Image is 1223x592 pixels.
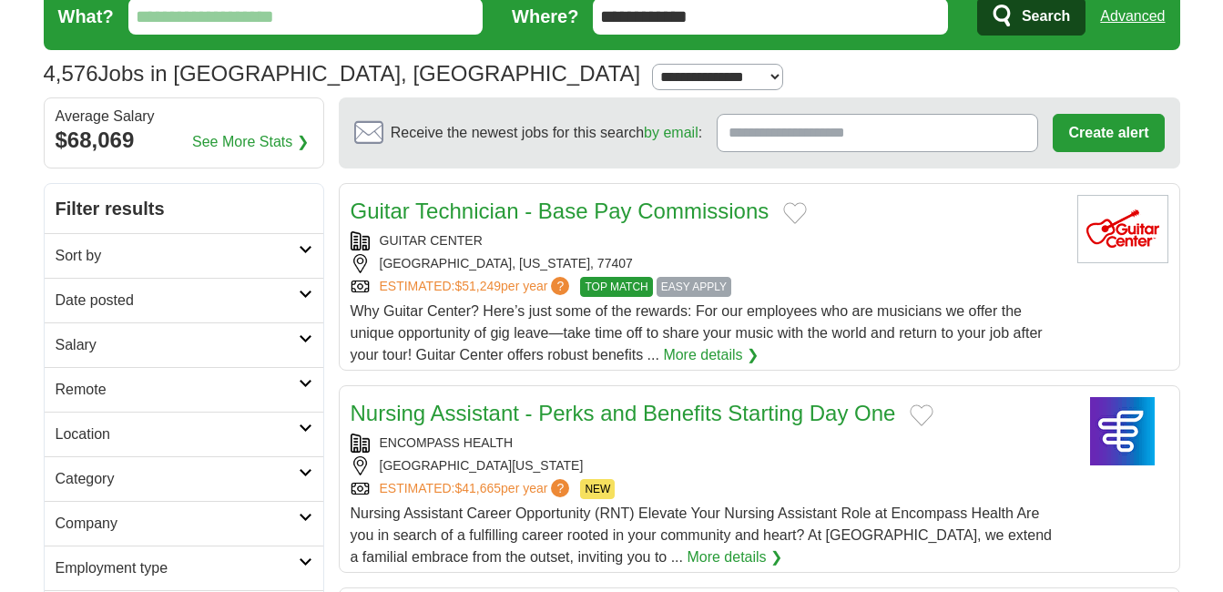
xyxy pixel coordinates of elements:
h2: Employment type [56,557,299,579]
a: ESTIMATED:$51,249per year? [380,277,574,297]
a: Company [45,501,323,546]
h2: Location [56,424,299,445]
a: Location [45,412,323,456]
a: Guitar Technician - Base Pay Commissions [351,199,769,223]
a: ESTIMATED:$41,665per year? [380,479,574,499]
a: by email [644,125,698,140]
a: More details ❯ [687,546,782,568]
h2: Sort by [56,245,299,267]
button: Create alert [1053,114,1164,152]
label: What? [58,3,114,30]
span: Receive the newest jobs for this search : [391,122,702,144]
span: ? [551,479,569,497]
a: See More Stats ❯ [192,131,309,153]
a: ENCOMPASS HEALTH [380,435,514,450]
span: NEW [580,479,615,499]
h2: Date posted [56,290,299,311]
h2: Remote [56,379,299,401]
h1: Jobs in [GEOGRAPHIC_DATA], [GEOGRAPHIC_DATA] [44,61,641,86]
label: Where? [512,3,578,30]
a: Date posted [45,278,323,322]
a: Employment type [45,546,323,590]
img: Encompass Health logo [1077,397,1168,465]
a: Nursing Assistant - Perks and Benefits Starting Day One [351,401,896,425]
span: Why Guitar Center? Here’s just some of the rewards: For our employees who are musicians we offer ... [351,303,1043,362]
a: Remote [45,367,323,412]
a: More details ❯ [663,344,759,366]
span: $41,665 [454,481,501,495]
div: Average Salary [56,109,312,124]
h2: Category [56,468,299,490]
span: EASY APPLY [657,277,731,297]
h2: Filter results [45,184,323,233]
span: Nursing Assistant Career Opportunity (RNT) Elevate Your Nursing Assistant Role at Encompass Healt... [351,505,1052,565]
h2: Company [56,513,299,535]
button: Add to favorite jobs [783,202,807,224]
a: Category [45,456,323,501]
div: $68,069 [56,124,312,157]
span: $51,249 [454,279,501,293]
a: GUITAR CENTER [380,233,483,248]
span: TOP MATCH [580,277,652,297]
a: Sort by [45,233,323,278]
button: Add to favorite jobs [910,404,933,426]
div: [GEOGRAPHIC_DATA][US_STATE] [351,456,1063,475]
img: Guitar Center logo [1077,195,1168,263]
span: ? [551,277,569,295]
span: 4,576 [44,57,98,90]
a: Salary [45,322,323,367]
h2: Salary [56,334,299,356]
div: [GEOGRAPHIC_DATA], [US_STATE], 77407 [351,254,1063,273]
